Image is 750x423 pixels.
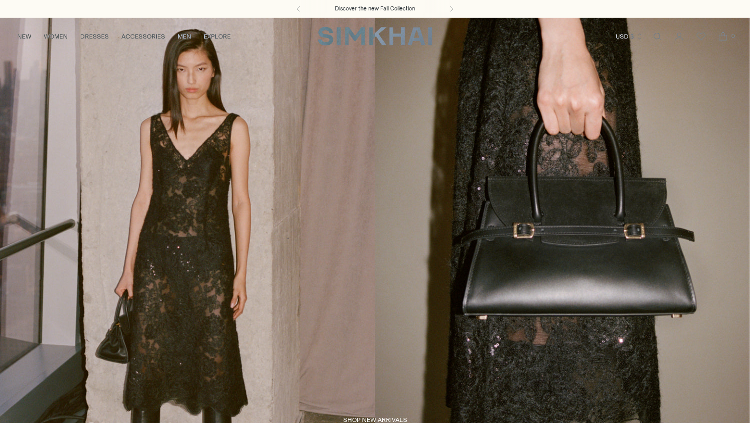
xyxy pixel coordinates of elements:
a: Wishlist [691,26,711,47]
button: USD $ [616,25,643,48]
a: NEW [17,25,31,48]
a: Open search modal [647,26,668,47]
a: WOMEN [44,25,68,48]
a: SIMKHAI [318,26,432,46]
span: 0 [728,31,737,41]
a: Open cart modal [712,26,733,47]
a: ACCESSORIES [121,25,165,48]
a: DRESSES [80,25,109,48]
a: MEN [178,25,191,48]
a: Go to the account page [669,26,690,47]
a: EXPLORE [204,25,231,48]
a: Discover the new Fall Collection [335,5,415,13]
